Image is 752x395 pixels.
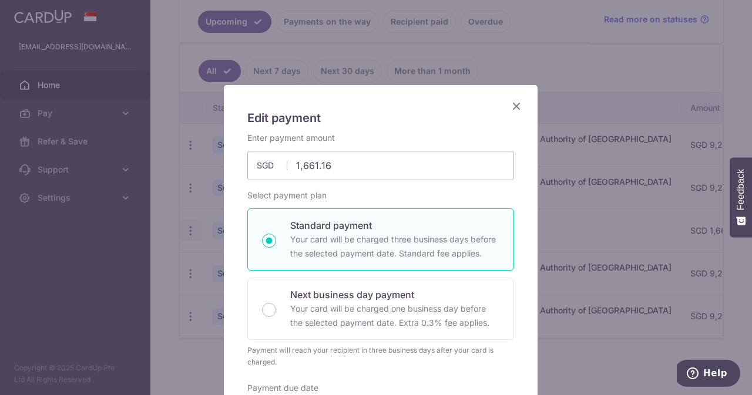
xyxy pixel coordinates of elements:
span: SGD [257,160,287,171]
p: Next business day payment [290,288,499,302]
span: Feedback [736,169,746,210]
iframe: Opens a widget where you can find more information [677,360,740,389]
h5: Edit payment [247,109,514,127]
label: Payment due date [247,382,318,394]
p: Your card will be charged one business day before the selected payment date. Extra 0.3% fee applies. [290,302,499,330]
div: Payment will reach your recipient in three business days after your card is charged. [247,345,514,368]
label: Select payment plan [247,190,327,201]
p: Your card will be charged three business days before the selected payment date. Standard fee appl... [290,232,499,261]
p: Standard payment [290,218,499,232]
button: Feedback - Show survey [730,157,752,237]
input: 0.00 [247,151,514,180]
label: Enter payment amount [247,132,335,144]
button: Close [509,99,523,113]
